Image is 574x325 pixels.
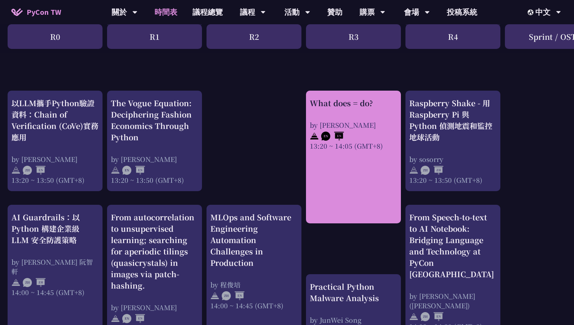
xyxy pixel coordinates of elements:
[4,3,69,22] a: PyCon TW
[409,212,497,280] div: From Speech-to-text to AI Notebook: Bridging Language and Technology at PyCon [GEOGRAPHIC_DATA]
[409,97,497,143] div: Raspberry Shake - 用 Raspberry Pi 與 Python 偵測地震和監控地球活動
[210,291,219,300] img: svg+xml;base64,PHN2ZyB4bWxucz0iaHR0cDovL3d3dy53My5vcmcvMjAwMC9zdmciIHdpZHRoPSIyNCIgaGVpZ2h0PSIyNC...
[409,154,497,164] div: by sosorry
[405,24,500,49] div: R4
[122,166,145,175] img: ENEN.5a408d1.svg
[23,166,46,175] img: ZHEN.371966e.svg
[11,97,99,185] a: 以LLM攜手Python驗證資料：Chain of Verification (CoVe)實務應用 by [PERSON_NAME] 13:20 ~ 13:50 (GMT+8)
[310,120,397,130] div: by [PERSON_NAME]
[409,291,497,310] div: by [PERSON_NAME] ([PERSON_NAME])
[111,97,198,185] a: The Vogue Equation: Deciphering Fashion Economics Through Python by [PERSON_NAME] 13:20 ~ 13:50 (...
[11,278,20,287] img: svg+xml;base64,PHN2ZyB4bWxucz0iaHR0cDovL3d3dy53My5vcmcvMjAwMC9zdmciIHdpZHRoPSIyNCIgaGVpZ2h0PSIyNC...
[310,97,397,151] a: What does = do? by [PERSON_NAME] 13:20 ~ 14:05 (GMT+8)
[210,301,298,310] div: 14:00 ~ 14:45 (GMT+8)
[111,166,120,175] img: svg+xml;base64,PHN2ZyB4bWxucz0iaHR0cDovL3d3dy53My5vcmcvMjAwMC9zdmciIHdpZHRoPSIyNCIgaGVpZ2h0PSIyNC...
[111,97,198,143] div: The Vogue Equation: Deciphering Fashion Economics Through Python
[107,24,202,49] div: R1
[310,315,397,325] div: by JunWei Song
[11,97,99,143] div: 以LLM攜手Python驗證資料：Chain of Verification (CoVe)實務應用
[207,24,301,49] div: R2
[421,312,443,321] img: ZHEN.371966e.svg
[310,97,397,109] div: What does = do?
[306,24,401,49] div: R3
[122,314,145,323] img: ENEN.5a408d1.svg
[111,212,198,291] div: From autocorrelation to unsupervised learning; searching for aperiodic tilings (quasicrystals) in...
[310,141,397,151] div: 13:20 ~ 14:05 (GMT+8)
[409,312,418,321] img: svg+xml;base64,PHN2ZyB4bWxucz0iaHR0cDovL3d3dy53My5vcmcvMjAwMC9zdmciIHdpZHRoPSIyNCIgaGVpZ2h0PSIyNC...
[210,280,298,289] div: by 程俊培
[11,287,99,297] div: 14:00 ~ 14:45 (GMT+8)
[11,166,20,175] img: svg+xml;base64,PHN2ZyB4bWxucz0iaHR0cDovL3d3dy53My5vcmcvMjAwMC9zdmciIHdpZHRoPSIyNCIgaGVpZ2h0PSIyNC...
[8,24,102,49] div: R0
[321,132,344,141] img: ENEN.5a408d1.svg
[11,212,99,297] a: AI Guardrails：以 Python 構建企業級 LLM 安全防護策略 by [PERSON_NAME] 阮智軒 14:00 ~ 14:45 (GMT+8)
[111,175,198,185] div: 13:20 ~ 13:50 (GMT+8)
[222,291,244,300] img: ZHEN.371966e.svg
[111,303,198,312] div: by [PERSON_NAME]
[210,212,298,268] div: MLOps and Software Engineering Automation Challenges in Production
[528,9,535,15] img: Locale Icon
[11,154,99,164] div: by [PERSON_NAME]
[23,278,46,287] img: ZHZH.38617ef.svg
[111,314,120,323] img: svg+xml;base64,PHN2ZyB4bWxucz0iaHR0cDovL3d3dy53My5vcmcvMjAwMC9zdmciIHdpZHRoPSIyNCIgaGVpZ2h0PSIyNC...
[409,166,418,175] img: svg+xml;base64,PHN2ZyB4bWxucz0iaHR0cDovL3d3dy53My5vcmcvMjAwMC9zdmciIHdpZHRoPSIyNCIgaGVpZ2h0PSIyNC...
[210,212,298,310] a: MLOps and Software Engineering Automation Challenges in Production by 程俊培 14:00 ~ 14:45 (GMT+8)
[11,175,99,185] div: 13:20 ~ 13:50 (GMT+8)
[310,132,319,141] img: svg+xml;base64,PHN2ZyB4bWxucz0iaHR0cDovL3d3dy53My5vcmcvMjAwMC9zdmciIHdpZHRoPSIyNCIgaGVpZ2h0PSIyNC...
[111,154,198,164] div: by [PERSON_NAME]
[409,97,497,185] a: Raspberry Shake - 用 Raspberry Pi 與 Python 偵測地震和監控地球活動 by sosorry 13:20 ~ 13:50 (GMT+8)
[310,281,397,304] div: Practical Python Malware Analysis
[11,257,99,276] div: by [PERSON_NAME] 阮智軒
[27,6,61,18] span: PyCon TW
[421,166,443,175] img: ZHZH.38617ef.svg
[11,212,99,246] div: AI Guardrails：以 Python 構建企業級 LLM 安全防護策略
[11,8,23,16] img: Home icon of PyCon TW 2025
[409,175,497,185] div: 13:20 ~ 13:50 (GMT+8)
